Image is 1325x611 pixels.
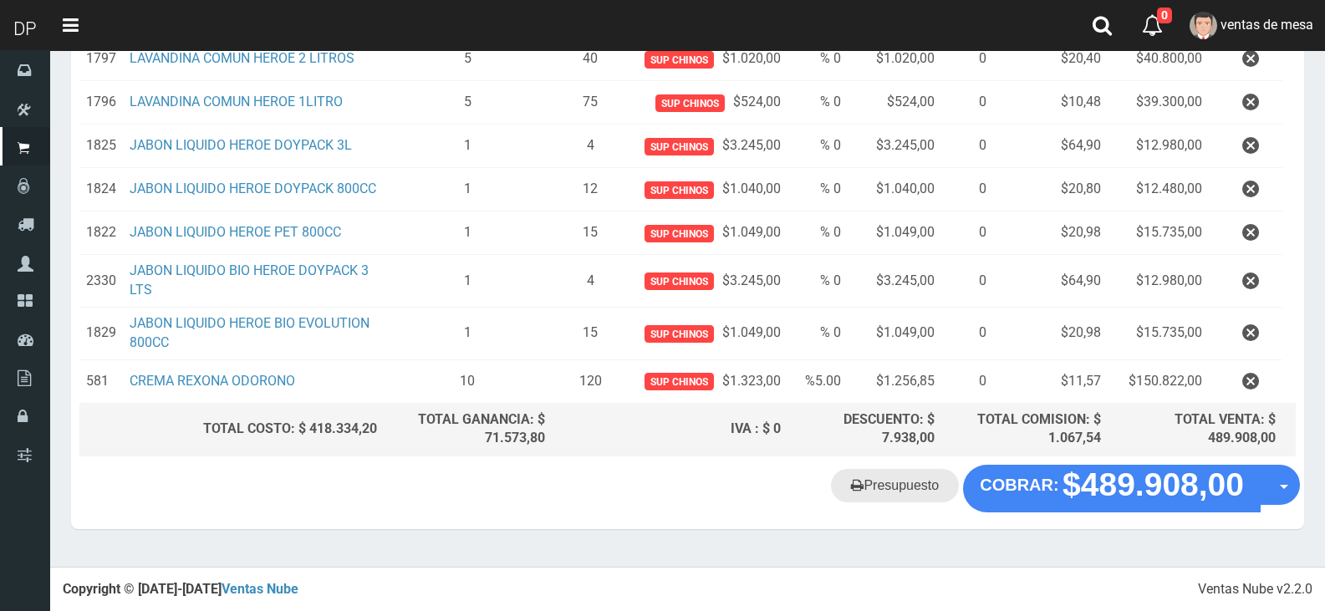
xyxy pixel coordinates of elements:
button: COBRAR: $489.908,00 [963,465,1261,512]
td: $1.040,00 [848,168,941,211]
td: $1.049,00 [629,307,787,359]
td: 4 [552,125,629,168]
td: $1.256,85 [848,359,941,403]
td: $3.245,00 [848,255,941,308]
td: 5 [384,38,552,81]
a: CREMA REXONA ODORONO [130,373,295,389]
span: Sup chinos [645,51,714,69]
td: % 0 [787,255,848,308]
img: User Image [1190,12,1217,39]
td: 1 [384,211,552,255]
td: 1797 [79,38,123,81]
td: $12.980,00 [1108,125,1209,168]
a: JABON LIQUIDO HEROE DOYPACK 800CC [130,181,376,196]
td: % 0 [787,81,848,125]
td: % 0 [787,125,848,168]
td: 1 [384,125,552,168]
td: 1 [384,307,552,359]
td: 0 [941,38,993,81]
td: $40.800,00 [1108,38,1209,81]
td: 0 [941,255,993,308]
td: $1.020,00 [848,38,941,81]
td: 15 [552,307,629,359]
td: $1.040,00 [629,168,787,211]
span: Sup chinos [645,225,714,242]
a: JABON LIQUIDO BIO HEROE DOYPACK 3 LTS [130,262,369,298]
span: Sup chinos [655,94,725,112]
td: %5.00 [787,359,848,403]
td: $3.245,00 [629,125,787,168]
td: $64,90 [993,125,1108,168]
td: $39.300,00 [1108,81,1209,125]
div: TOTAL GANANCIA: $ 71.573,80 [390,410,545,449]
td: $1.049,00 [848,211,941,255]
td: $64,90 [993,255,1108,308]
td: 75 [552,81,629,125]
div: Ventas Nube v2.2.0 [1198,580,1312,599]
td: 4 [552,255,629,308]
div: TOTAL COSTO: $ 418.334,20 [86,420,377,439]
a: JABON LIQUIDO HEROE DOYPACK 3L [130,137,352,153]
div: DESCUENTO: $ 7.938,00 [794,410,935,449]
a: JABON LIQUIDO HEROE PET 800CC [130,224,341,240]
strong: COBRAR: [980,476,1058,494]
td: $20,98 [993,211,1108,255]
td: 0 [941,307,993,359]
td: $1.049,00 [848,307,941,359]
td: % 0 [787,38,848,81]
span: ventas de mesa [1221,17,1313,33]
a: JABON LIQUIDO HEROE BIO EVOLUTION 800CC [130,315,369,350]
td: $20,80 [993,168,1108,211]
strong: Copyright © [DATE]-[DATE] [63,581,298,597]
td: $15.735,00 [1108,211,1209,255]
td: % 0 [787,211,848,255]
td: 2330 [79,255,123,308]
td: 12 [552,168,629,211]
td: 1825 [79,125,123,168]
td: $15.735,00 [1108,307,1209,359]
span: 0 [1157,8,1172,23]
td: 0 [941,211,993,255]
td: 0 [941,168,993,211]
td: 0 [941,81,993,125]
a: LAVANDINA COMUN HEROE 2 LITROS [130,50,354,66]
td: 581 [79,359,123,403]
td: % 0 [787,168,848,211]
td: $20,40 [993,38,1108,81]
div: TOTAL COMISION: $ 1.067,54 [948,410,1101,449]
td: 120 [552,359,629,403]
span: Sup chinos [645,325,714,343]
td: 40 [552,38,629,81]
strong: $489.908,00 [1063,467,1244,503]
td: 1822 [79,211,123,255]
td: 0 [941,125,993,168]
td: % 0 [787,307,848,359]
td: 1829 [79,307,123,359]
td: $12.980,00 [1108,255,1209,308]
td: 1 [384,255,552,308]
td: $524,00 [848,81,941,125]
td: $11,57 [993,359,1108,403]
td: $1.020,00 [629,38,787,81]
td: 1 [384,168,552,211]
td: $10,48 [993,81,1108,125]
td: $3.245,00 [848,125,941,168]
td: $150.822,00 [1108,359,1209,403]
td: 1796 [79,81,123,125]
a: LAVANDINA COMUN HEROE 1LITRO [130,94,343,109]
div: IVA : $ 0 [558,420,781,439]
a: Presupuesto [831,469,959,502]
td: 10 [384,359,552,403]
td: $1.049,00 [629,211,787,255]
td: $1.323,00 [629,359,787,403]
td: $3.245,00 [629,255,787,308]
span: Sup chinos [645,181,714,199]
span: Sup chinos [645,373,714,390]
td: 0 [941,359,993,403]
td: $524,00 [629,81,787,125]
td: $20,98 [993,307,1108,359]
td: $12.480,00 [1108,168,1209,211]
td: 1824 [79,168,123,211]
td: 15 [552,211,629,255]
td: 5 [384,81,552,125]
